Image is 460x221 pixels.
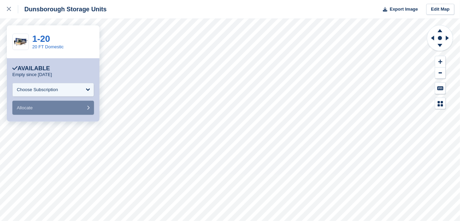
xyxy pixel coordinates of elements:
span: Allocate [17,105,33,110]
div: Choose Subscription [17,86,58,93]
button: Map Legend [435,98,446,109]
button: Keyboard Shortcuts [435,83,446,94]
a: Edit Map [426,4,455,15]
p: Empty since [DATE] [12,72,52,77]
img: 20-ft-container.jpg [13,36,28,48]
span: Export Image [390,6,418,13]
button: Zoom Out [435,67,446,79]
a: 20 FT Domestic [32,44,64,49]
button: Export Image [379,4,418,15]
a: 1-20 [32,34,50,44]
button: Allocate [12,101,94,115]
div: Dunsborough Storage Units [18,5,107,13]
div: Available [12,65,50,72]
button: Zoom In [435,56,446,67]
